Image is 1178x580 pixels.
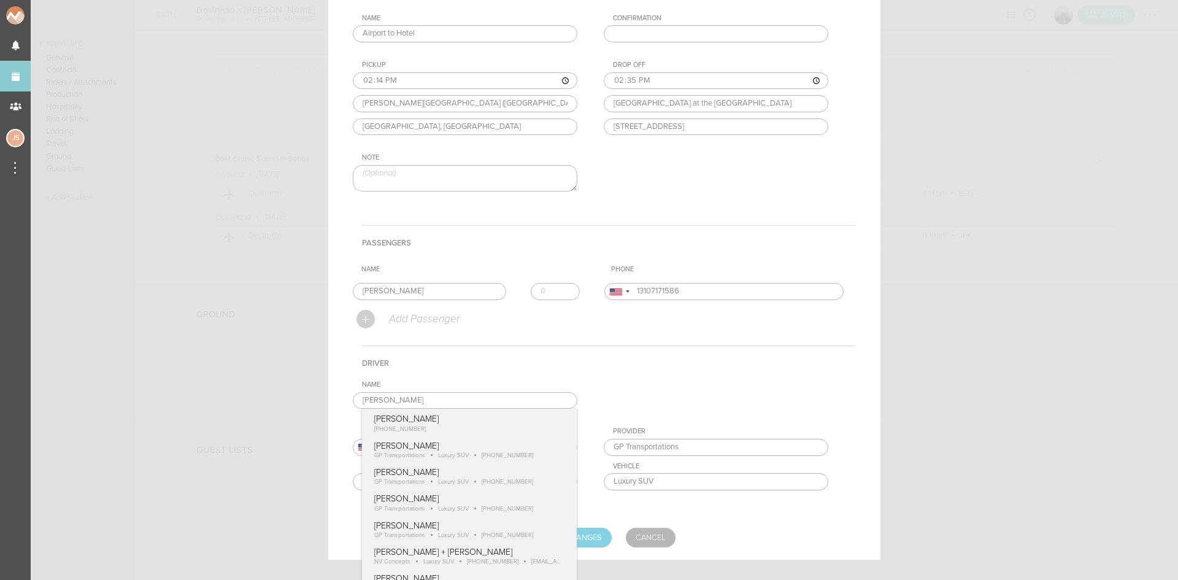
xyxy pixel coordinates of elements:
p: [PERSON_NAME] [374,493,564,504]
img: NOMAD [6,6,75,25]
input: Location Name [604,95,828,112]
div: United States: +1 [353,439,382,455]
p: [PERSON_NAME] [374,520,564,531]
span: [PHONE_NUMBER] [467,558,518,565]
a: Cancel [626,528,676,547]
p: Add Passenger [388,313,460,325]
h4: Driver [362,346,856,381]
div: Note [362,153,577,162]
span: [PHONE_NUMBER] [482,505,533,512]
span: [EMAIL_ADDRESS][DOMAIN_NAME] [531,558,627,565]
p: [PERSON_NAME] [374,441,564,451]
input: Address [604,118,828,136]
th: Name [356,260,606,279]
span: GP Transportations [374,452,425,459]
p: [PERSON_NAME] + [PERSON_NAME] [374,547,564,557]
div: Name [362,14,577,23]
div: Provider [613,427,828,436]
p: [PERSON_NAME] [374,467,564,478]
input: 0 [531,283,580,300]
span: GP Transportations [374,532,425,539]
h4: Passengers [362,225,856,260]
span: Luxury SUV [438,478,469,485]
div: Confirmation [613,14,828,23]
input: Phone [604,283,844,300]
span: Luxury SUV [438,532,469,539]
div: Name [362,381,577,389]
div: Jessica Smith [6,129,25,147]
span: GP Transportations [374,478,425,485]
span: NV Concepts [374,558,410,565]
span: [PHONE_NUMBER] [374,425,426,433]
div: United States: +1 [605,284,633,300]
span: [PHONE_NUMBER] [482,452,533,459]
input: ––:–– –– [353,72,577,90]
div: Drop Off [613,61,828,69]
input: Address [353,118,577,136]
input: Location Name [353,95,577,112]
span: Luxury SUV [438,505,469,512]
a: Add Passenger [356,315,460,322]
span: [PHONE_NUMBER] [482,478,533,485]
div: Vehicle [613,462,828,471]
span: [PHONE_NUMBER] [482,532,533,539]
input: ––:–– –– [604,72,828,90]
span: GP Transportations [374,505,425,512]
div: Pickup [362,61,577,69]
span: Luxury SUV [438,452,469,459]
p: [PERSON_NAME] [374,414,564,424]
input: e.g. Airport to Hotel (Optional) [353,25,577,42]
span: Luxury SUV [423,558,454,565]
th: Phone [606,260,856,279]
input: (201) 555-0123 [353,439,577,456]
